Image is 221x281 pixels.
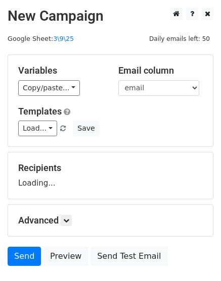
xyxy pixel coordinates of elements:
[18,106,62,117] a: Templates
[18,65,103,76] h5: Variables
[146,33,213,44] span: Daily emails left: 50
[18,162,203,174] h5: Recipients
[18,121,57,136] a: Load...
[8,247,41,266] a: Send
[18,215,203,226] h5: Advanced
[146,35,213,42] a: Daily emails left: 50
[18,162,203,189] div: Loading...
[53,35,74,42] a: 3\9\25
[73,121,99,136] button: Save
[8,35,74,42] small: Google Sheet:
[170,233,221,281] iframe: Chat Widget
[8,8,213,25] h2: New Campaign
[18,80,80,96] a: Copy/paste...
[43,247,88,266] a: Preview
[91,247,167,266] a: Send Test Email
[118,65,203,76] h5: Email column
